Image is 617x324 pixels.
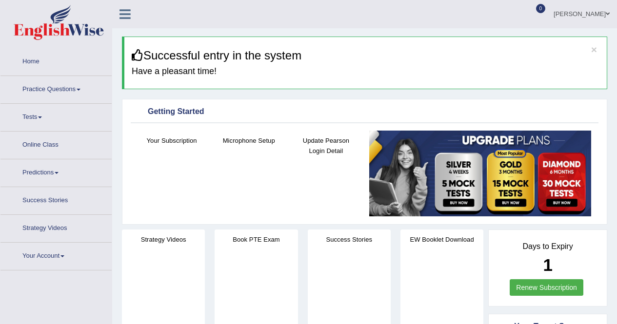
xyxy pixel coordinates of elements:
[0,48,112,73] a: Home
[0,132,112,156] a: Online Class
[132,49,599,62] h3: Successful entry in the system
[369,131,591,216] img: small5.jpg
[499,242,596,251] h4: Days to Expiry
[122,234,205,245] h4: Strategy Videos
[292,135,359,156] h4: Update Pearson Login Detail
[133,105,596,119] div: Getting Started
[536,4,546,13] span: 0
[0,243,112,267] a: Your Account
[308,234,391,245] h4: Success Stories
[0,104,112,128] a: Tests
[0,159,112,184] a: Predictions
[510,279,583,296] a: Renew Subscription
[215,234,298,245] h4: Book PTE Exam
[0,76,112,100] a: Practice Questions
[132,67,599,76] h4: Have a pleasant time!
[138,135,205,146] h4: Your Subscription
[591,44,597,55] button: ×
[0,215,112,239] a: Strategy Videos
[400,234,483,245] h4: EW Booklet Download
[543,255,552,274] b: 1
[215,135,282,146] h4: Microphone Setup
[0,187,112,211] a: Success Stories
